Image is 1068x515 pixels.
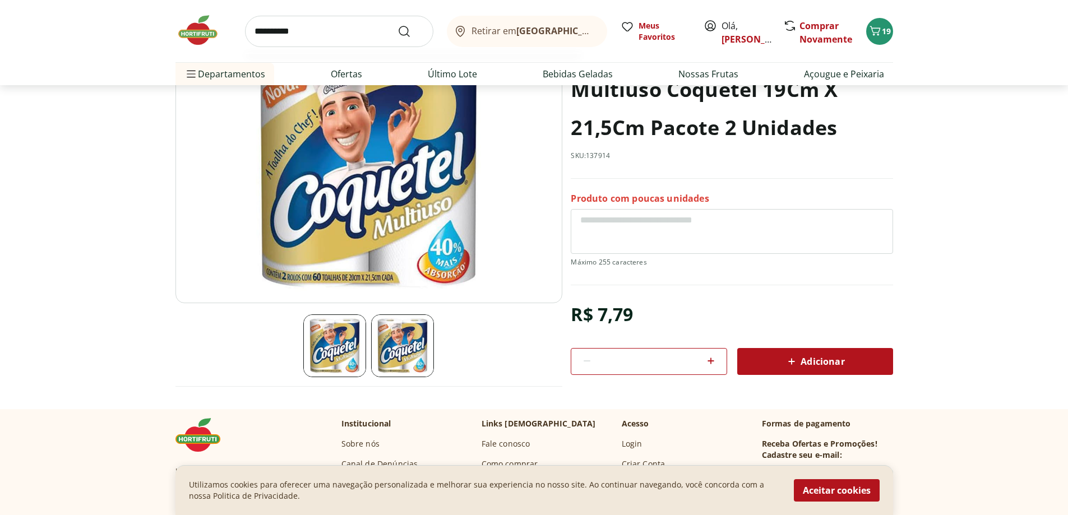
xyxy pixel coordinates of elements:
[621,20,690,43] a: Meus Favoritos
[175,33,562,303] img: Principal
[622,458,665,470] a: Criar Conta
[622,438,642,449] a: Login
[245,16,433,47] input: search
[762,418,893,429] p: Formas de pagamento
[184,61,198,87] button: Menu
[543,67,613,81] a: Bebidas Geladas
[341,418,391,429] p: Institucional
[762,438,877,449] h3: Receba Ofertas e Promoções!
[785,355,844,368] span: Adicionar
[471,26,595,36] span: Retirar em
[722,19,771,46] span: Olá,
[371,314,434,377] img: Principal
[303,314,366,377] img: Principal
[762,449,842,461] h3: Cadastre seu e-mail:
[175,13,232,47] img: Hortifruti
[804,67,884,81] a: Açougue e Peixaria
[482,418,596,429] p: Links [DEMOGRAPHIC_DATA]
[678,67,738,81] a: Nossas Frutas
[482,458,538,470] a: Como comprar
[175,418,232,452] img: Hortifruti
[571,33,893,147] h1: Toalha De Papel Folha Dupla Multiuso Coquetel 19Cm X 21,5Cm Pacote 2 Unidades
[571,299,633,330] div: R$ 7,79
[866,18,893,45] button: Carrinho
[447,16,607,47] button: Retirar em[GEOGRAPHIC_DATA]/[GEOGRAPHIC_DATA]
[516,25,705,37] b: [GEOGRAPHIC_DATA]/[GEOGRAPHIC_DATA]
[341,438,380,449] a: Sobre nós
[794,479,880,502] button: Aceitar cookies
[737,348,893,375] button: Adicionar
[722,33,794,45] a: [PERSON_NAME]
[571,151,610,160] p: SKU: 137914
[639,20,690,43] span: Meus Favoritos
[189,479,780,502] p: Utilizamos cookies para oferecer uma navegação personalizada e melhorar sua experiencia no nosso ...
[397,25,424,38] button: Submit Search
[184,61,265,87] span: Departamentos
[799,20,852,45] a: Comprar Novamente
[341,458,418,470] a: Canal de Denúncias
[622,418,649,429] p: Acesso
[428,67,477,81] a: Último Lote
[482,438,530,449] a: Fale conosco
[331,67,362,81] a: Ofertas
[571,192,709,205] p: Produto com poucas unidades
[882,26,891,36] span: 19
